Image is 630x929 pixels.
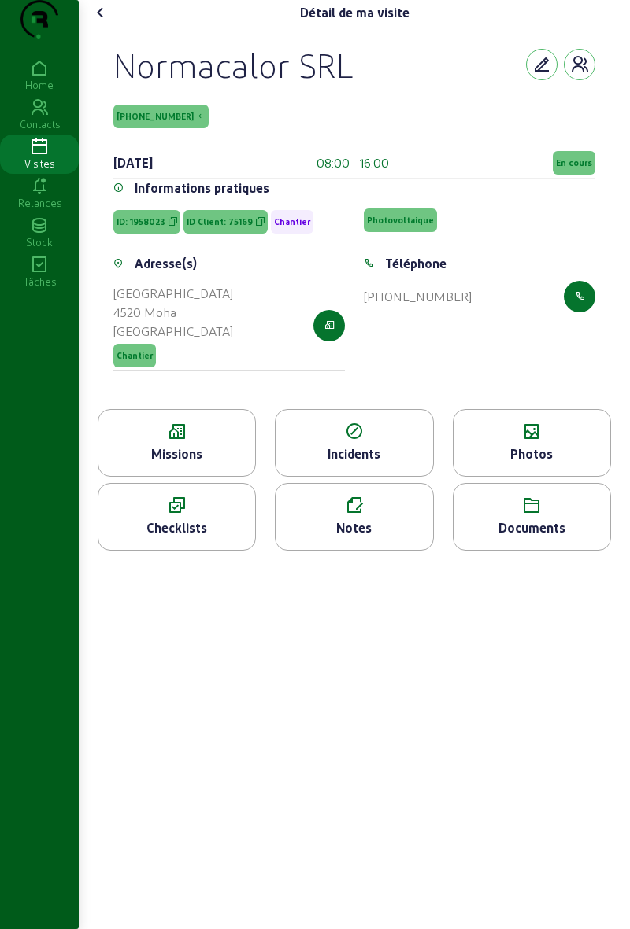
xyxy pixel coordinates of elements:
div: Checklists [98,518,255,537]
span: Photovoltaique [367,215,434,226]
div: [GEOGRAPHIC_DATA] [113,322,233,341]
span: ID Client: 75169 [187,216,253,227]
span: [PHONE_NUMBER] [117,111,194,122]
div: 08:00 - 16:00 [317,153,389,172]
div: Téléphone [385,254,447,273]
div: Normacalor SRL [113,44,354,85]
span: ID: 1958023 [117,216,165,227]
div: [GEOGRAPHIC_DATA] [113,284,233,303]
div: Missions [98,444,255,463]
div: Photos [454,444,610,463]
div: [PHONE_NUMBER] [364,287,472,306]
div: Notes [276,518,432,537]
span: Chantier [274,216,310,227]
div: Détail de ma visite [300,3,409,22]
div: Documents [454,518,610,537]
span: En cours [556,157,592,168]
div: Incidents [276,444,432,463]
div: 4520 Moha [113,303,233,322]
div: Adresse(s) [135,254,197,273]
div: [DATE] [113,153,153,172]
span: Chantier [117,350,153,361]
div: Informations pratiques [135,179,269,197]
